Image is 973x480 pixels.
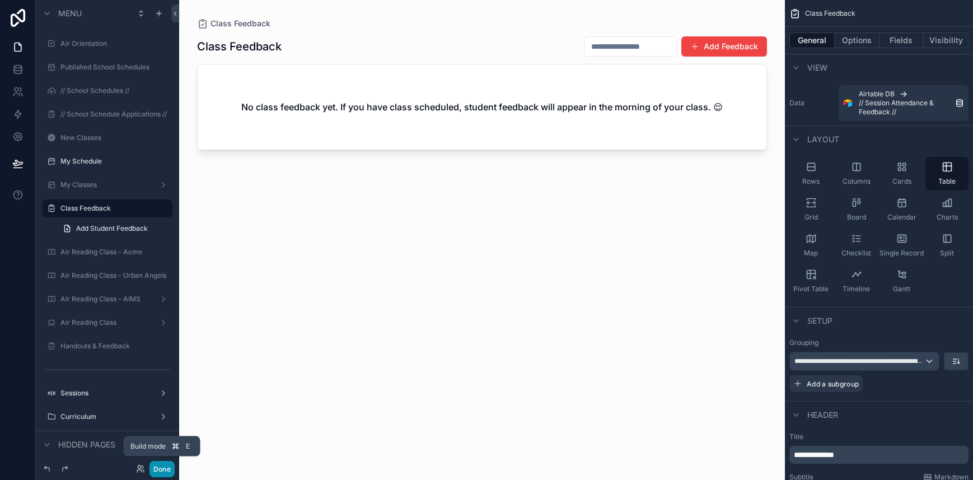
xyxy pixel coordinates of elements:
[807,315,832,327] span: Setup
[793,285,829,293] span: Pivot Table
[892,177,911,186] span: Cards
[60,39,170,48] label: Air Orientation
[835,229,878,262] button: Checklist
[789,264,832,298] button: Pivot Table
[841,249,871,258] span: Checklist
[880,249,924,258] span: Single Record
[60,342,170,351] label: Handouts & Feedback
[924,32,969,48] button: Visibility
[60,271,170,280] label: Air Reading Class - Urban Angels
[60,86,170,95] label: // School Schedules //
[835,157,878,190] button: Columns
[893,285,910,293] span: Gantt
[789,446,969,464] div: scrollable content
[880,264,923,298] button: Gantt
[807,380,859,388] span: Add a subgroup
[60,180,155,189] label: My Classes
[60,318,155,327] label: Air Reading Class
[925,229,969,262] button: Split
[880,157,923,190] button: Cards
[835,32,880,48] button: Options
[880,229,923,262] button: Single Record
[843,285,870,293] span: Timeline
[940,249,954,258] span: Split
[937,213,958,222] span: Charts
[839,85,969,121] a: Airtable DB// Session Attendance & Feedback //
[789,157,832,190] button: Rows
[789,375,863,392] button: Add a subgroup
[789,229,832,262] button: Map
[789,32,835,48] button: General
[925,157,969,190] button: Table
[807,409,838,421] span: Header
[805,9,855,18] span: Class Feedback
[60,295,155,304] label: Air Reading Class - AIMS
[130,442,166,451] span: Build mode
[789,432,969,441] label: Title
[843,99,852,108] img: Airtable Logo
[60,110,170,119] label: // School Schedule Applications //
[60,389,155,398] label: Sessions
[804,249,818,258] span: Map
[76,224,148,233] span: Add Student Feedback
[859,90,895,99] span: Airtable DB
[60,412,155,421] label: Curriculum
[843,177,871,186] span: Columns
[925,193,969,226] button: Charts
[60,248,170,257] label: Air Reading Class - Acme
[184,442,193,451] span: E
[789,338,818,347] label: Grouping
[56,220,172,237] a: Add Student Feedback
[887,213,916,222] span: Calendar
[802,177,820,186] span: Rows
[60,157,170,166] label: My Schedule
[847,213,866,222] span: Board
[938,177,956,186] span: Table
[807,62,827,73] span: View
[58,439,115,450] span: Hidden pages
[807,134,839,145] span: Layout
[789,99,834,108] label: Data
[835,193,878,226] button: Board
[60,63,170,72] label: Published School Schedules
[149,461,175,477] button: Done
[789,193,832,226] button: Grid
[880,32,924,48] button: Fields
[835,264,878,298] button: Timeline
[859,99,955,116] span: // Session Attendance & Feedback //
[880,193,923,226] button: Calendar
[60,204,166,213] label: Class Feedback
[804,213,818,222] span: Grid
[58,8,82,19] span: Menu
[60,133,170,142] label: New Classes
